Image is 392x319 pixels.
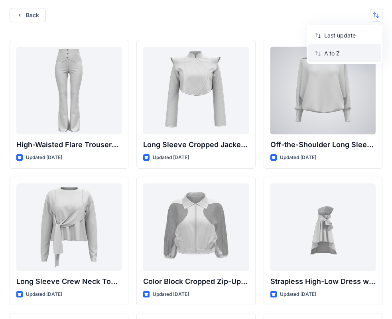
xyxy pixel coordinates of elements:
p: Long Sleeve Cropped Jacket with Mandarin Collar and Shoulder Detail [143,139,248,150]
p: Updated [DATE] [153,290,189,299]
p: Long Sleeve Crew Neck Top with Asymmetrical Tie Detail [16,276,122,287]
a: Off-the-Shoulder Long Sleeve Top [270,47,376,134]
p: Off-the-Shoulder Long Sleeve Top [270,139,376,150]
a: High-Waisted Flare Trousers with Button Detail [16,47,122,134]
a: Strapless High-Low Dress with Side Bow Detail [270,183,376,271]
p: Updated [DATE] [26,154,62,162]
a: Long Sleeve Crew Neck Top with Asymmetrical Tie Detail [16,183,122,271]
p: Updated [DATE] [280,154,316,162]
p: Last update [324,31,374,39]
a: Long Sleeve Cropped Jacket with Mandarin Collar and Shoulder Detail [143,47,248,134]
p: Updated [DATE] [153,154,189,162]
a: Color Block Cropped Zip-Up Jacket with Sheer Sleeves [143,183,248,271]
p: Updated [DATE] [280,290,316,299]
p: A to Z [324,49,374,57]
p: Color Block Cropped Zip-Up Jacket with Sheer Sleeves [143,276,248,287]
p: High-Waisted Flare Trousers with Button Detail [16,139,122,150]
p: Updated [DATE] [26,290,62,299]
p: Strapless High-Low Dress with Side Bow Detail [270,276,376,287]
button: Back [10,8,46,22]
